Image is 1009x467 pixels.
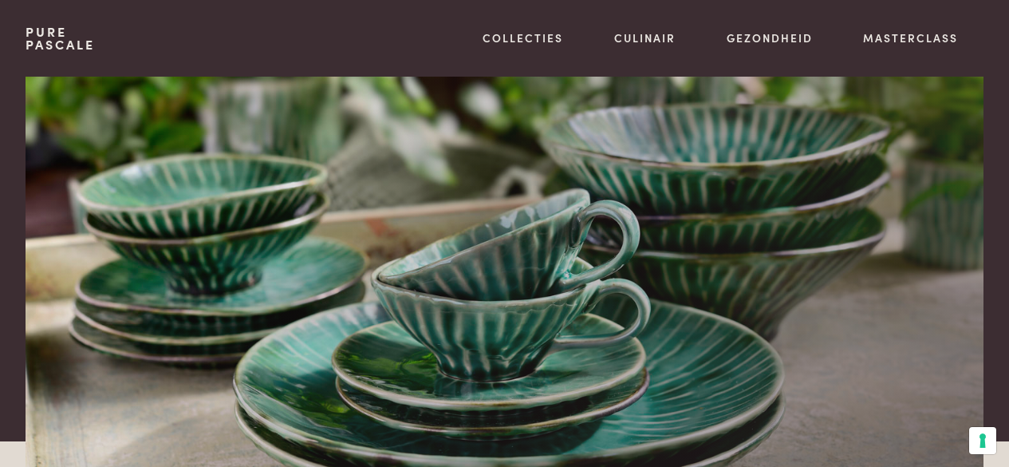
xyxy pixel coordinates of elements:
[483,30,563,46] a: Collecties
[863,30,958,46] a: Masterclass
[727,30,813,46] a: Gezondheid
[969,427,996,454] button: Uw voorkeuren voor toestemming voor trackingtechnologieën
[614,30,676,46] a: Culinair
[26,26,95,51] a: PurePascale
